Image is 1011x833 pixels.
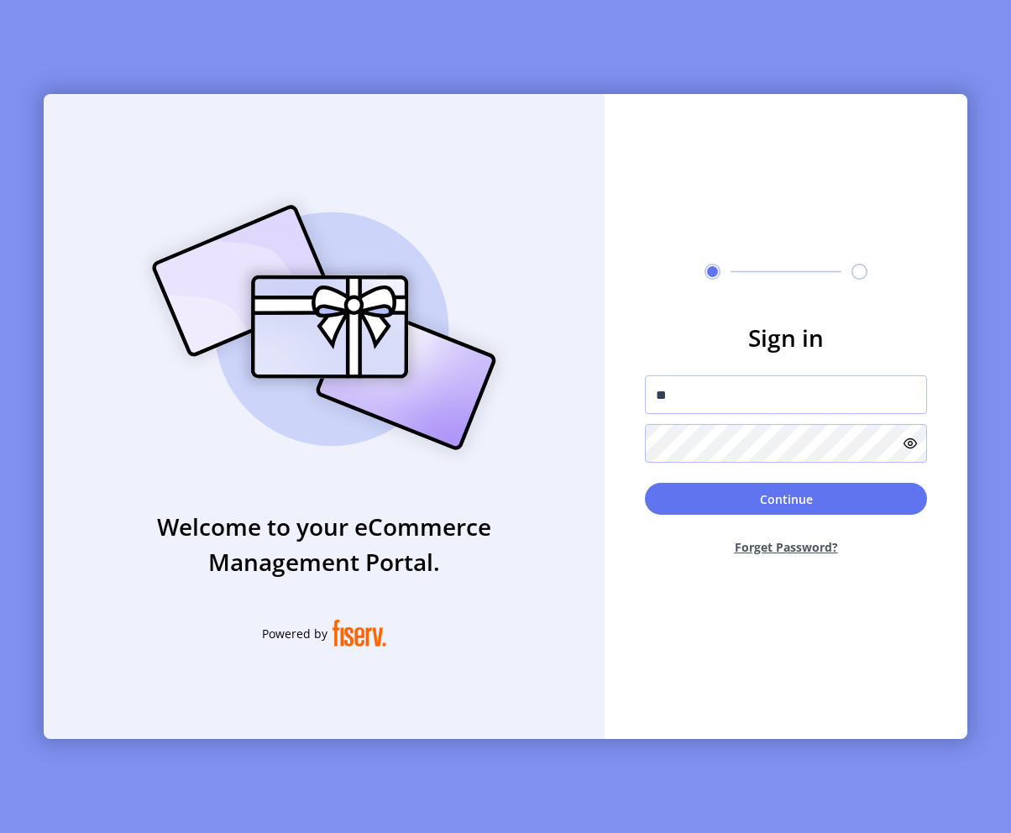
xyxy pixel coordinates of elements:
button: Forget Password? [645,525,927,569]
h3: Sign in [645,320,927,355]
span: Powered by [262,625,327,642]
button: Continue [645,483,927,515]
img: card_Illustration.svg [127,186,521,469]
h3: Welcome to your eCommerce Management Portal. [44,509,605,579]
